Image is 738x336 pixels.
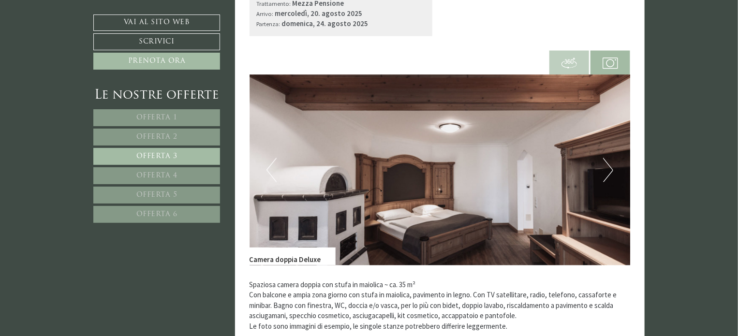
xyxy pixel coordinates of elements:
button: Next [603,158,613,182]
p: Spaziosa camera doppia con stufa in maiolica ~ ca. 35 m² Con balcone e ampia zona giorno con stuf... [250,280,631,332]
a: Prenota ora [93,53,220,70]
div: Camera doppia Deluxe [250,248,336,265]
img: camera.svg [603,56,618,71]
img: 360-grad.svg [561,56,577,71]
div: Buon giorno, come possiamo aiutarla? [7,26,133,53]
span: Offerta 4 [136,172,177,179]
button: Invia [328,255,382,272]
button: Previous [266,158,277,182]
b: mercoledì, 20. agosto 2025 [275,9,363,18]
div: Montis – Active Nature Spa [15,28,128,35]
span: Offerta 6 [136,211,177,218]
small: 19:45 [15,45,128,51]
div: lunedì [173,7,208,23]
div: Le nostre offerte [93,87,220,104]
span: Offerta 5 [136,191,177,199]
b: domenica, 24. agosto 2025 [282,19,369,28]
small: Partenza: [257,20,280,28]
a: Scrivici [93,33,220,50]
span: Offerta 1 [136,114,177,121]
a: Vai al sito web [93,15,220,31]
small: Arrivo: [257,10,274,17]
span: Offerta 2 [136,133,177,141]
img: image [250,75,631,265]
span: Offerta 3 [136,153,177,160]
